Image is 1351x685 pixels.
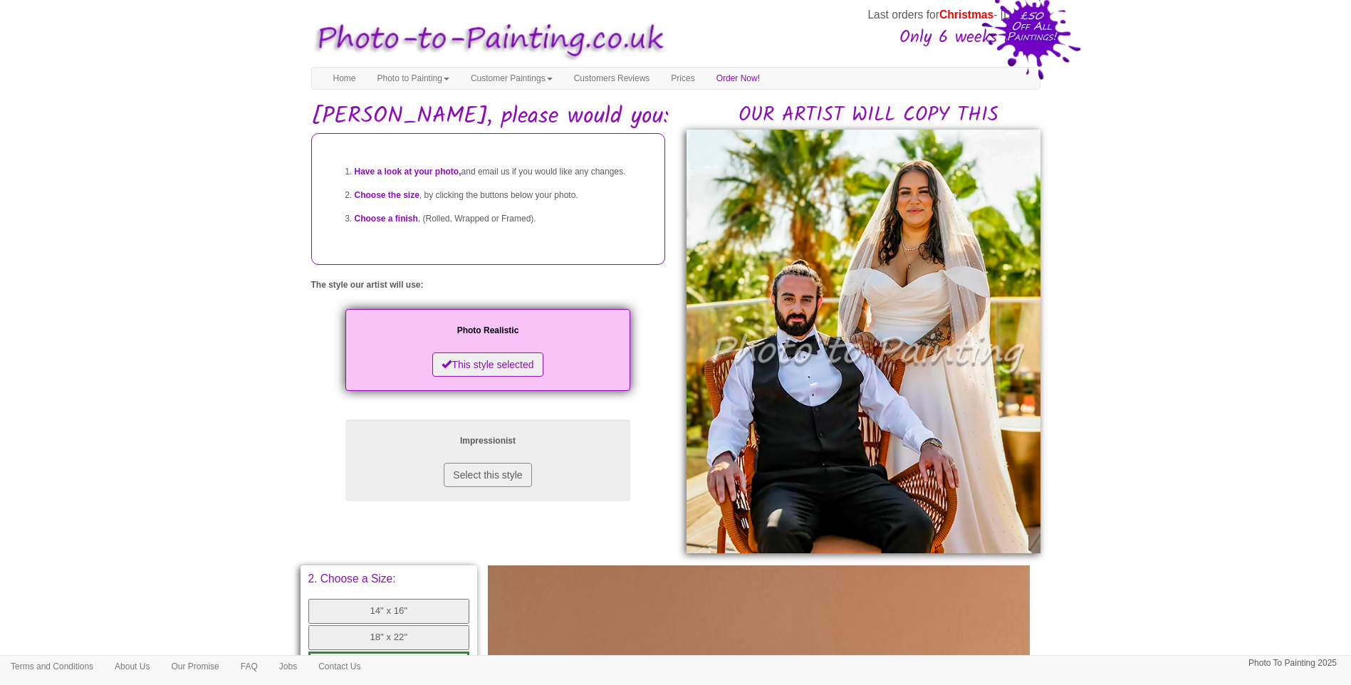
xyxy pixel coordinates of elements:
[355,160,650,184] li: and email us if you would like any changes.
[355,214,418,224] span: Choose a finish
[268,656,308,677] a: Jobs
[304,13,669,68] img: Photo to Painting
[563,68,661,89] a: Customers Reviews
[432,352,543,377] button: This style selected
[444,463,531,487] button: Select this style
[706,68,771,89] a: Order Now!
[367,68,460,89] a: Photo to Painting
[308,625,470,650] button: 18" x 22"
[311,104,1040,129] h1: [PERSON_NAME], please would you:
[355,190,419,200] span: Choose the size
[1248,656,1337,671] p: Photo To Painting 2025
[355,167,461,177] span: Have a look at your photo,
[308,573,470,585] p: 2. Choose a Size:
[360,323,616,338] p: Photo Realistic
[311,279,424,291] label: The style our artist will use:
[308,599,470,624] button: 14" x 16"
[697,105,1040,127] h2: OUR ARTIST WILL COPY THIS
[671,28,1036,47] h3: Only 6 weeks left!
[308,656,371,677] a: Contact Us
[460,68,563,89] a: Customer Paintings
[867,9,1035,21] span: Last orders for - [DATE]
[687,130,1040,553] img: Kyle, please would you:
[355,184,650,207] li: , by clicking the buttons below your photo.
[360,434,616,449] p: Impressionist
[230,656,268,677] a: FAQ
[939,9,993,21] span: Christmas
[323,68,367,89] a: Home
[308,652,470,678] button: 24" x 28"
[660,68,705,89] a: Prices
[160,656,229,677] a: Our Promise
[355,207,650,231] li: , (Rolled, Wrapped or Framed).
[104,656,160,677] a: About Us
